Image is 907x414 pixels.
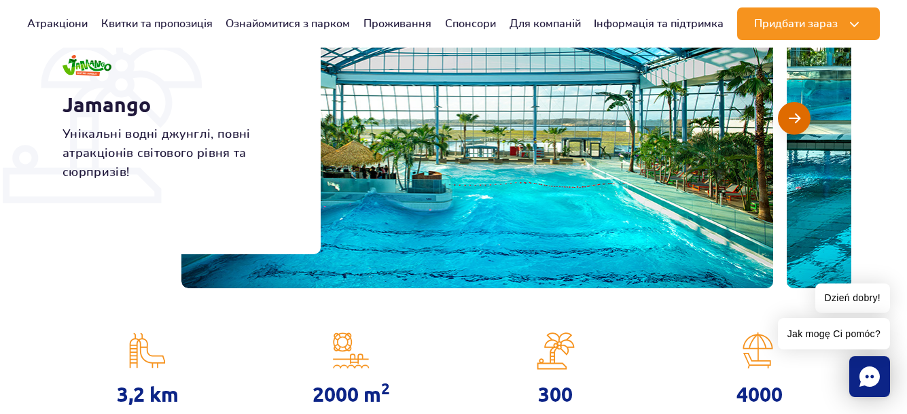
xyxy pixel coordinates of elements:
a: Ознайомитися з парком [226,7,350,40]
a: Атракціони [27,7,88,40]
strong: 300 [538,382,573,407]
p: Унікальні водні джунглі, повні атракціонів світового рівня та сюрпризів! [63,125,290,182]
a: Інформація та підтримка [594,7,724,40]
span: Jak mogę Ci pomóc? [778,318,890,349]
span: Придбати зараз [754,18,838,30]
strong: 2000 m [313,382,390,407]
strong: 4000 [736,382,783,407]
span: Dzień dobry! [815,283,890,313]
button: Придбати зараз [737,7,880,40]
div: Chat [849,356,890,397]
a: Для компаній [510,7,581,40]
a: Квитки та пропозиція [101,7,213,40]
h1: Jamango [63,92,290,117]
button: Наступний слайд [778,102,811,135]
a: Проживання [363,7,431,40]
a: Спонсори [445,7,496,40]
img: Jamango [63,55,111,76]
sup: 2 [381,380,390,397]
strong: 3,2 km [117,382,179,407]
